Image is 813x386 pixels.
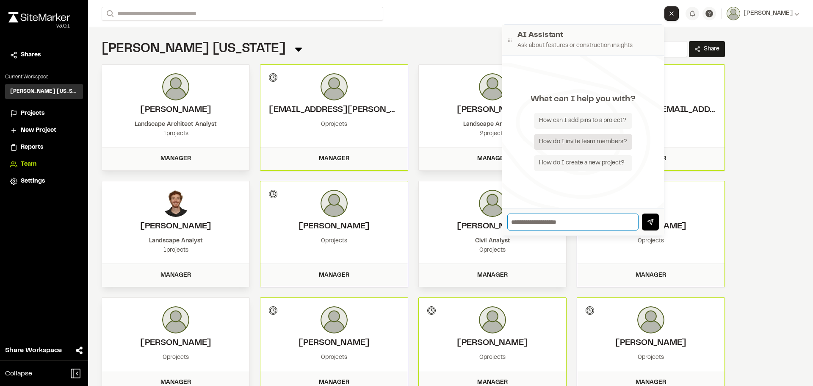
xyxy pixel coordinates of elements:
img: photo [162,73,189,100]
h3: [PERSON_NAME] [US_STATE] [10,88,78,95]
h2: Sara von Borstel [111,104,241,117]
h2: AI Assistant [517,30,659,41]
div: 0 projects [427,246,558,255]
button: [PERSON_NAME] [727,7,799,20]
div: Invitation Pending... [586,306,594,315]
h2: Triston McKeehan [111,337,241,350]
span: New Project [21,126,56,135]
div: Manager [582,271,719,280]
span: [PERSON_NAME] [744,9,793,18]
h2: Matthew Ontiveros [269,337,399,350]
div: How do I invite team members? [534,134,632,150]
span: Share Workspace [5,345,62,355]
div: Manager [265,154,403,164]
div: Landscape Architect [427,120,558,129]
div: 0 projects [586,353,716,362]
div: Manager [424,154,561,164]
span: Share [704,45,719,53]
img: photo [162,190,189,217]
div: How can I add pins to a project? [534,113,632,129]
h2: Connor Manley [269,220,399,233]
div: Invitation Pending... [427,306,436,315]
img: rebrand.png [8,12,70,22]
span: Settings [21,177,45,186]
img: photo [637,306,664,333]
div: Manager [424,271,561,280]
div: Invitation Pending... [269,73,277,82]
p: Ask about features or construction insights [517,41,659,50]
h2: Matthew Fontaine [427,337,558,350]
span: Team [21,160,36,169]
div: Landscape Analyst [111,236,241,246]
div: Close AI AssistantAI AssistantAsk about features or construction insightsWhat can I help you with... [664,6,682,21]
img: photo [321,306,348,333]
a: Shares [10,50,78,60]
div: How do I create a new project? [534,155,632,171]
div: 1 projects [111,129,241,139]
div: 0 projects [427,353,558,362]
span: Reports [21,143,43,152]
div: 0 projects [111,353,241,362]
img: photo [479,73,506,100]
div: Invitation Pending... [269,190,277,198]
div: Manager [265,271,403,280]
span: Shares [21,50,41,60]
h2: Kyle Shea [111,220,241,233]
p: Current Workspace [5,73,83,81]
a: Reports [10,143,78,152]
button: Close AI Assistant [664,6,679,21]
div: Manager [107,271,244,280]
div: Invitation Pending... [269,306,277,315]
div: 1 projects [111,246,241,255]
img: photo [479,190,506,217]
div: 2 projects [427,129,558,139]
h2: James Alpers [586,337,716,350]
a: Settings [10,177,78,186]
h2: zac.kannan@kimley-horn.com [269,104,399,117]
div: Manager [107,154,244,164]
h3: What can I help you with? [531,93,635,106]
a: Projects [10,109,78,118]
span: Collapse [5,369,32,379]
div: Civil Analyst [427,236,558,246]
img: photo [321,190,348,217]
div: Oh geez...please don't... [8,22,70,30]
img: user_empty.png [321,73,348,100]
div: 0 projects [269,236,399,246]
div: 0 projects [269,353,399,362]
div: Landscape Architect Analyst [111,120,241,129]
img: photo [479,306,506,333]
div: 0 projects [269,120,399,129]
img: User [727,7,740,20]
a: Team [10,160,78,169]
a: New Project [10,126,78,135]
img: photo [162,306,189,333]
div: 0 projects [586,236,716,246]
span: [PERSON_NAME] [US_STATE] [102,44,286,55]
button: Search [102,7,117,21]
h2: Nikolaus Adams [427,104,558,117]
span: Projects [21,109,44,118]
h2: Edna Rotich [427,220,558,233]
